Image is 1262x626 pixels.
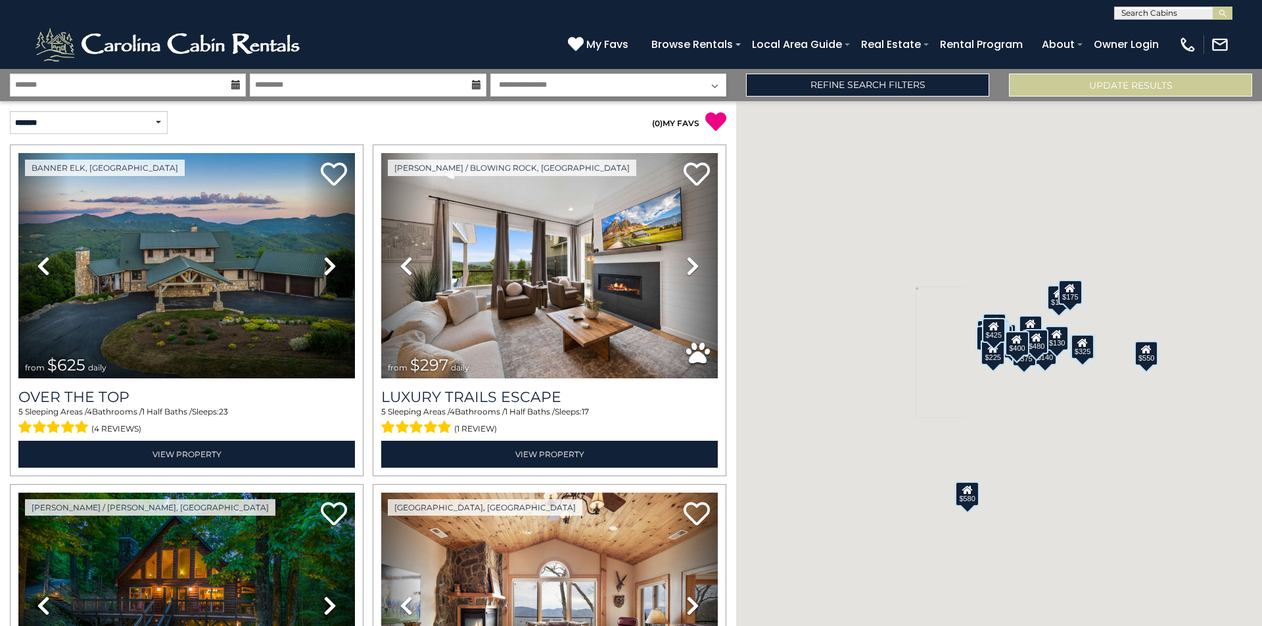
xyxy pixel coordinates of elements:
[1058,279,1082,304] div: $175
[568,36,632,53] a: My Favs
[388,499,582,516] a: [GEOGRAPHIC_DATA], [GEOGRAPHIC_DATA]
[1179,35,1197,54] img: phone-regular-white.png
[1087,33,1165,56] a: Owner Login
[18,406,355,437] div: Sleeping Areas / Bathrooms / Sleeps:
[451,363,469,372] span: daily
[745,33,849,56] a: Local Area Guide
[582,407,589,416] span: 17
[91,420,141,437] span: (4 reviews)
[1005,330,1029,355] div: $400
[652,118,699,128] a: (0)MY FAVS
[933,33,1029,56] a: Rental Program
[381,153,718,378] img: thumbnail_168695581.jpeg
[321,501,347,529] a: Add to favorites
[18,407,23,416] span: 5
[746,74,989,97] a: Refine Search Filters
[1025,328,1048,353] div: $480
[88,363,106,372] span: daily
[1045,326,1069,351] div: $130
[25,499,275,516] a: [PERSON_NAME] / [PERSON_NAME], [GEOGRAPHIC_DATA]
[25,363,45,372] span: from
[955,481,979,506] div: $580
[450,407,455,416] span: 4
[1009,74,1252,97] button: Update Results
[505,407,555,416] span: 1 Half Baths /
[1134,340,1158,365] div: $550
[25,160,185,176] a: Banner Elk, [GEOGRAPHIC_DATA]
[18,388,355,406] a: Over The Top
[1035,33,1081,56] a: About
[381,388,718,406] a: Luxury Trails Escape
[652,118,663,128] span: ( )
[321,161,347,189] a: Add to favorites
[982,317,1006,342] div: $425
[18,153,355,378] img: thumbnail_167153549.jpeg
[1012,341,1036,366] div: $375
[1071,334,1094,359] div: $325
[388,363,408,372] span: from
[983,313,1006,338] div: $125
[655,118,660,128] span: 0
[381,406,718,437] div: Sleeping Areas / Bathrooms / Sleeps:
[381,407,386,416] span: 5
[142,407,192,416] span: 1 Half Baths /
[18,441,355,468] a: View Property
[684,501,710,529] a: Add to favorites
[454,420,497,437] span: (1 review)
[976,325,1000,350] div: $230
[410,355,448,374] span: $297
[1211,35,1229,54] img: mail-regular-white.png
[1033,340,1057,365] div: $140
[854,33,927,56] a: Real Estate
[586,36,628,53] span: My Favs
[388,160,636,176] a: [PERSON_NAME] / Blowing Rock, [GEOGRAPHIC_DATA]
[1047,285,1071,310] div: $175
[684,161,710,189] a: Add to favorites
[1019,315,1042,340] div: $349
[645,33,739,56] a: Browse Rentals
[981,340,1004,365] div: $225
[87,407,92,416] span: 4
[47,355,85,374] span: $625
[381,441,718,468] a: View Property
[33,25,306,64] img: White-1-2.png
[219,407,228,416] span: 23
